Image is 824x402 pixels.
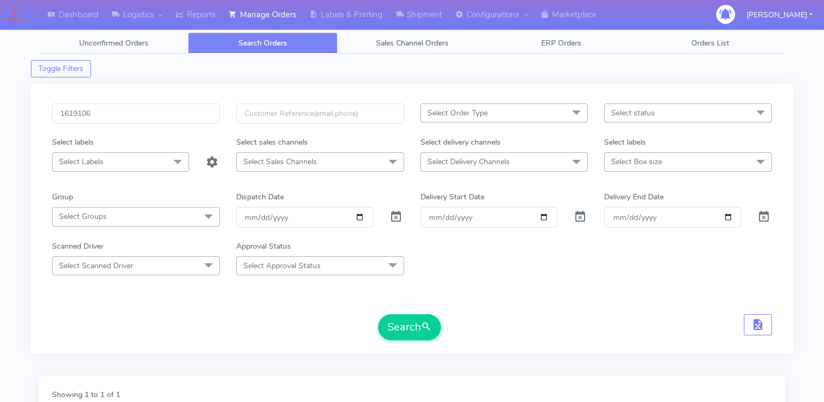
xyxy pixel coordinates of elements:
label: Scanned Driver [52,241,103,252]
span: Orders List [691,38,729,48]
label: Select delivery channels [420,137,501,148]
label: Select labels [52,137,94,148]
ul: Tabs [39,33,785,54]
input: Customer Reference(email,phone) [236,103,404,124]
button: Search [378,314,441,340]
label: Select labels [604,137,646,148]
label: Showing 1 to 1 of 1 [52,389,120,400]
label: Approval Status [236,241,291,252]
span: Select Labels [59,157,103,167]
span: ERP Orders [541,38,581,48]
span: Select Order Type [427,108,488,118]
span: Select Delivery Channels [427,157,510,167]
span: Select status [611,108,655,118]
label: Delivery End Date [604,191,664,203]
span: Search Orders [238,38,287,48]
span: Select Approval Status [243,261,321,271]
label: Group [52,191,73,203]
input: Order Id [52,103,220,124]
span: Sales Channel Orders [376,38,449,48]
label: Delivery Start Date [420,191,484,203]
label: Select sales channels [236,137,308,148]
span: Unconfirmed Orders [79,38,148,48]
span: Select Box size [611,157,662,167]
button: [PERSON_NAME] [738,4,821,26]
label: Dispatch Date [236,191,284,203]
button: Toggle Filters [31,60,91,77]
span: Select Groups [59,211,107,222]
span: Select Sales Channels [243,157,317,167]
span: Select Scanned Driver [59,261,133,271]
